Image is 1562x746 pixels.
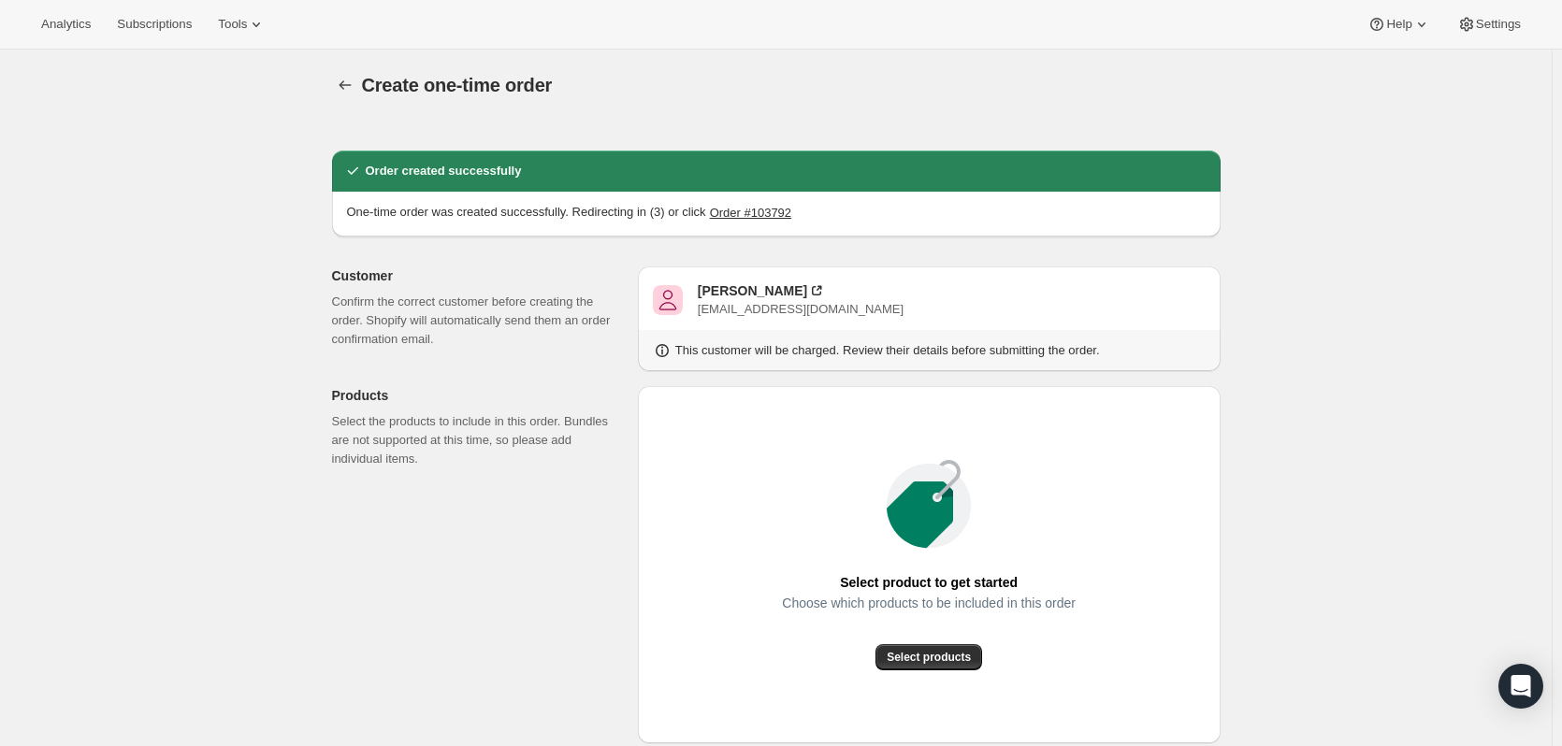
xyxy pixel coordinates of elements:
[117,17,192,32] span: Subscriptions
[875,644,982,670] button: Select products
[1356,11,1441,37] button: Help
[698,281,807,300] div: [PERSON_NAME]
[218,17,247,32] span: Tools
[332,293,623,349] p: Confirm the correct customer before creating the order. Shopify will automatically send them an o...
[653,285,683,315] span: John Thacher
[887,650,971,665] span: Select products
[366,162,522,180] h2: Order created successfully
[698,302,904,316] span: [EMAIL_ADDRESS][DOMAIN_NAME]
[41,17,91,32] span: Analytics
[1386,17,1411,32] span: Help
[332,386,623,405] p: Products
[675,341,1100,360] p: This customer will be charged. Review their details before submitting the order.
[347,203,706,222] p: One-time order was created successfully. Redirecting in (3) or click
[332,266,623,285] p: Customer
[362,75,553,95] span: Create one-time order
[30,11,102,37] button: Analytics
[1476,17,1521,32] span: Settings
[840,569,1018,595] span: Select product to get started
[207,11,277,37] button: Tools
[710,203,791,222] button: Order #103792
[1446,11,1532,37] button: Settings
[332,412,623,468] p: Select the products to include in this order. Bundles are not supported at this time, so please a...
[1498,664,1543,709] div: Open Intercom Messenger
[106,11,203,37] button: Subscriptions
[782,590,1076,616] span: Choose which products to be included in this order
